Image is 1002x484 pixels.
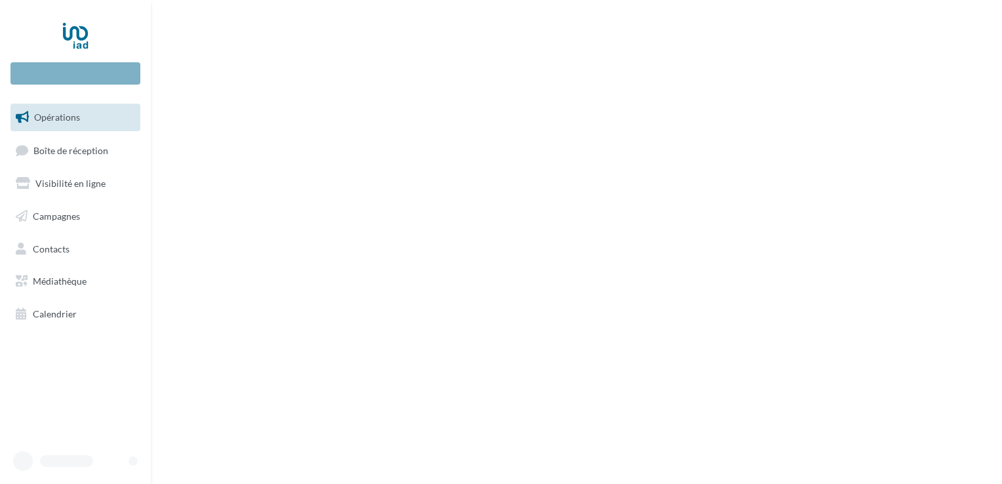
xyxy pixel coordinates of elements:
[33,308,77,319] span: Calendrier
[8,170,143,197] a: Visibilité en ligne
[8,136,143,165] a: Boîte de réception
[8,235,143,263] a: Contacts
[33,211,80,222] span: Campagnes
[33,275,87,287] span: Médiathèque
[33,243,70,254] span: Contacts
[33,144,108,155] span: Boîte de réception
[8,203,143,230] a: Campagnes
[10,62,140,85] div: Nouvelle campagne
[8,104,143,131] a: Opérations
[8,300,143,328] a: Calendrier
[35,178,106,189] span: Visibilité en ligne
[34,111,80,123] span: Opérations
[8,268,143,295] a: Médiathèque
